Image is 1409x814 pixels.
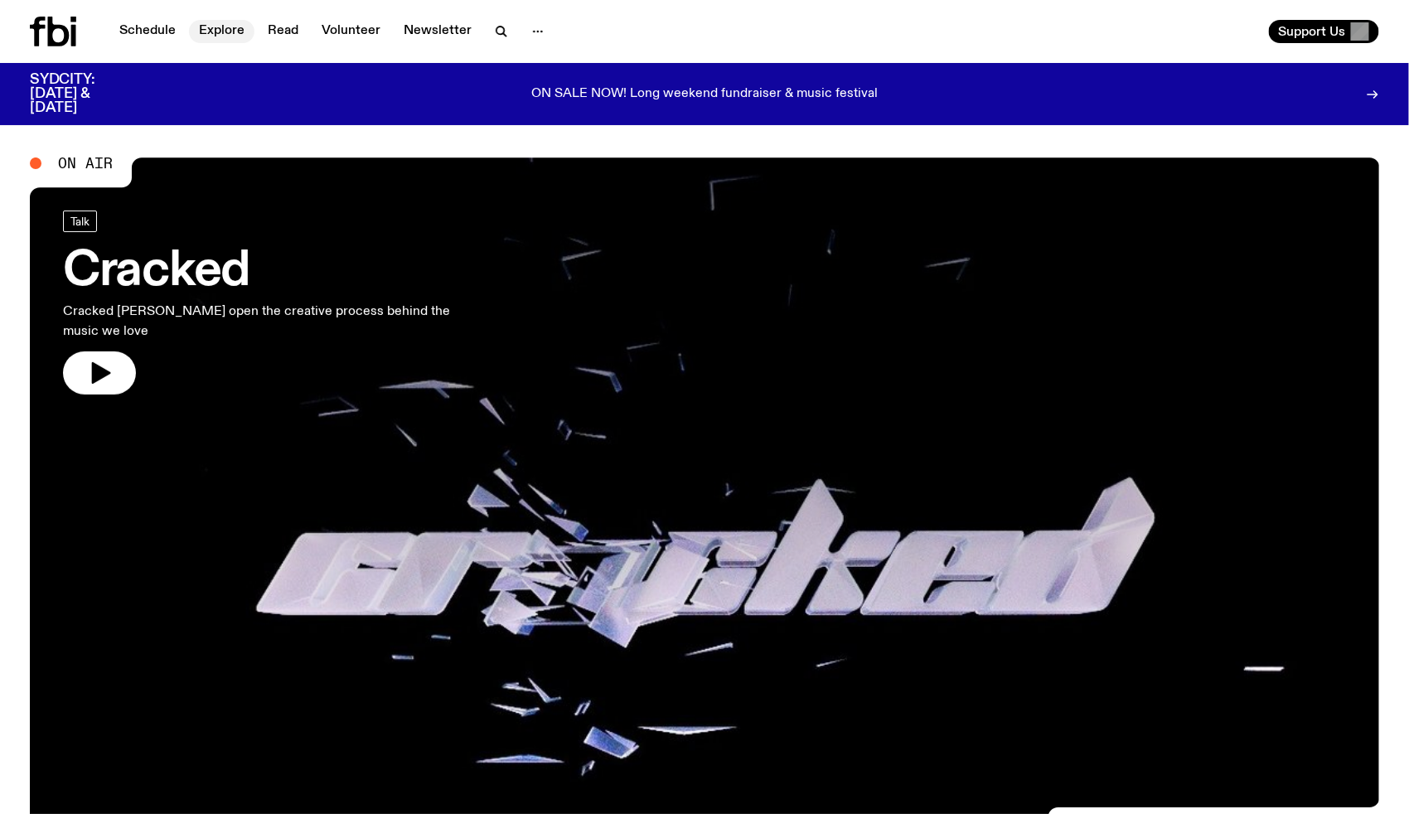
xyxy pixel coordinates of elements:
a: Read [258,20,308,43]
button: Support Us [1269,20,1379,43]
span: Talk [70,215,90,227]
p: ON SALE NOW! Long weekend fundraiser & music festival [531,87,878,102]
a: Newsletter [394,20,482,43]
a: Explore [189,20,254,43]
a: Schedule [109,20,186,43]
span: Support Us [1279,24,1346,39]
h3: Cracked [63,249,487,295]
p: Cracked [PERSON_NAME] open the creative process behind the music we love [63,302,487,342]
a: CrackedCracked [PERSON_NAME] open the creative process behind the music we love [63,211,487,395]
a: Volunteer [312,20,390,43]
span: On Air [58,156,113,171]
h3: SYDCITY: [DATE] & [DATE] [30,73,136,115]
a: Talk [63,211,97,232]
